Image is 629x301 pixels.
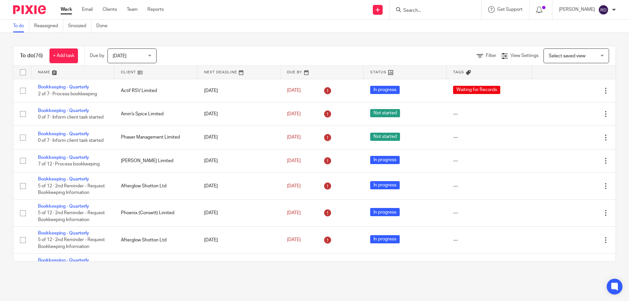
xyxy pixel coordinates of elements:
[453,210,526,216] div: ---
[287,238,301,242] span: [DATE]
[82,6,93,13] a: Email
[453,134,526,141] div: ---
[114,102,197,125] td: Amin's Spice Limited
[38,162,100,166] span: 7 of 12 · Process bookkeeping
[38,92,97,96] span: 2 of 7 · Process bookkeeping
[287,159,301,163] span: [DATE]
[38,85,89,89] a: Bookkeeping - Quarterly
[486,53,496,58] span: Filter
[38,155,89,160] a: Bookkeeping - Quarterly
[34,20,63,32] a: Reassigned
[38,115,104,120] span: 0 of 7 · Inform client task started
[198,149,280,172] td: [DATE]
[453,111,526,117] div: ---
[114,79,197,102] td: Actif RSV Limited
[370,133,400,141] span: Not started
[49,48,78,63] a: + Add task
[38,211,105,222] span: 5 of 12 · 2nd Reminder - Request Bookkeeping Information
[114,126,197,149] td: Phaser Management Limited
[114,199,197,226] td: Phoenix (Consett) Limited
[38,231,89,235] a: Bookkeeping - Quarterly
[38,184,105,195] span: 5 of 12 · 2nd Reminder - Request Bookkeeping Information
[114,173,197,199] td: Afterglow Shotton Ltd
[38,139,104,143] span: 0 of 7 · Inform client task started
[96,20,112,32] a: Done
[370,208,400,216] span: In progress
[598,5,609,15] img: svg%3E
[103,6,117,13] a: Clients
[38,238,105,249] span: 5 of 12 · 2nd Reminder - Request Bookkeeping Information
[370,156,400,164] span: In progress
[453,183,526,189] div: ---
[13,20,29,32] a: To do
[147,6,164,13] a: Reports
[127,6,138,13] a: Team
[370,109,400,117] span: Not started
[34,53,43,58] span: (76)
[453,70,464,74] span: Tags
[287,112,301,116] span: [DATE]
[559,6,595,13] p: [PERSON_NAME]
[453,158,526,164] div: ---
[114,227,197,254] td: Afterglow Shotton Ltd
[61,6,72,13] a: Work
[20,52,43,59] h1: To do
[68,20,91,32] a: Snoozed
[453,237,526,243] div: ---
[38,258,89,263] a: Bookkeeping - Quarterly
[114,254,197,280] td: Phoenix (Consett) Limited
[198,173,280,199] td: [DATE]
[90,52,104,59] p: Due by
[38,108,89,113] a: Bookkeeping - Quarterly
[453,86,500,94] span: Waiting for Records
[198,102,280,125] td: [DATE]
[510,53,539,58] span: View Settings
[287,88,301,93] span: [DATE]
[403,8,462,14] input: Search
[198,199,280,226] td: [DATE]
[497,7,523,12] span: Get Support
[370,235,400,243] span: In progress
[114,149,197,172] td: [PERSON_NAME] Limited
[198,126,280,149] td: [DATE]
[370,181,400,189] span: In progress
[287,184,301,188] span: [DATE]
[287,135,301,140] span: [DATE]
[370,86,400,94] span: In progress
[13,5,46,14] img: Pixie
[38,204,89,209] a: Bookkeeping - Quarterly
[198,254,280,280] td: [DATE]
[38,177,89,181] a: Bookkeeping - Quarterly
[38,132,89,136] a: Bookkeeping - Quarterly
[198,79,280,102] td: [DATE]
[198,227,280,254] td: [DATE]
[113,54,126,58] span: [DATE]
[287,211,301,215] span: [DATE]
[549,54,585,58] span: Select saved view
